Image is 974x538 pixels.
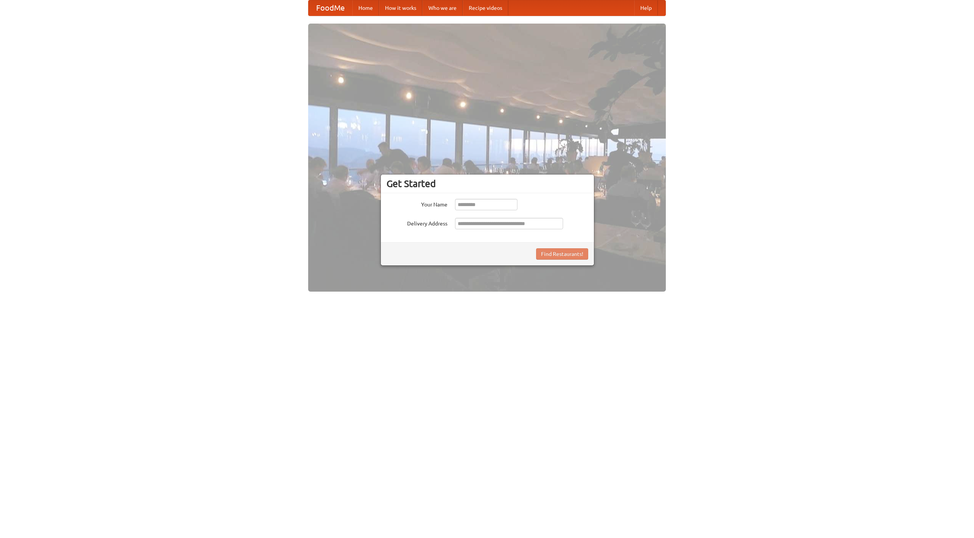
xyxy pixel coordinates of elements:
a: Home [352,0,379,16]
label: Your Name [387,199,447,208]
a: FoodMe [309,0,352,16]
a: Who we are [422,0,463,16]
h3: Get Started [387,178,588,189]
a: Recipe videos [463,0,508,16]
a: Help [634,0,658,16]
label: Delivery Address [387,218,447,227]
button: Find Restaurants! [536,248,588,260]
a: How it works [379,0,422,16]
